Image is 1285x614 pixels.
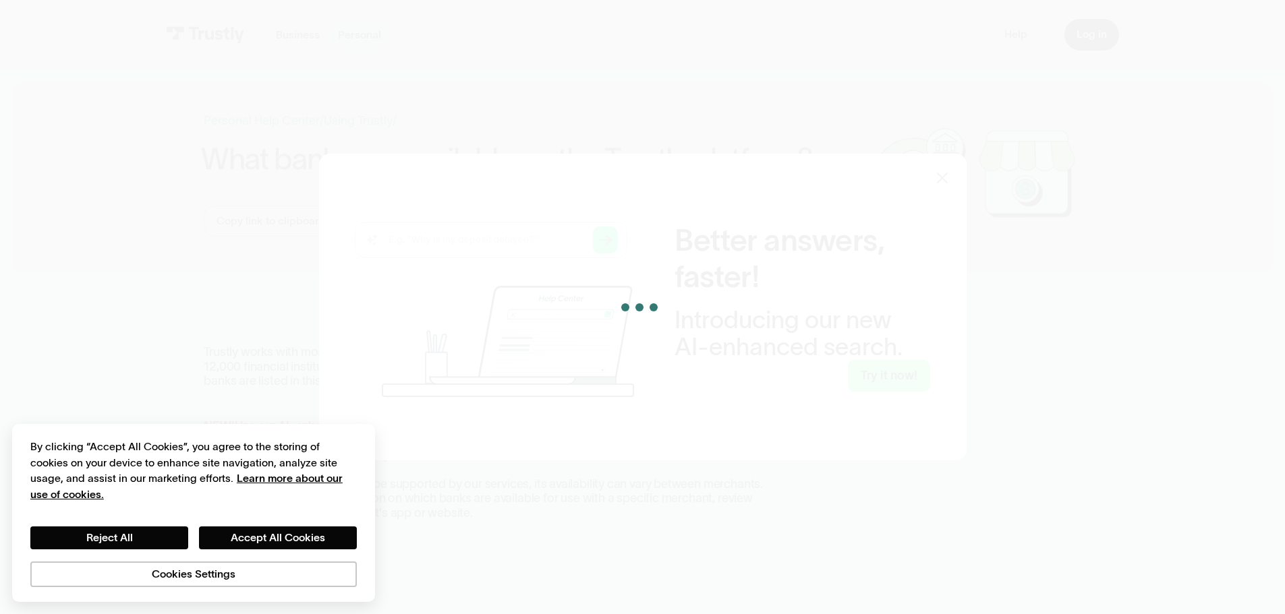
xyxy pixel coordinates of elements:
[30,526,188,549] button: Reject All
[30,439,357,502] div: By clicking “Accept All Cookies”, you agree to the storing of cookies on your device to enhance s...
[12,424,375,602] div: Cookie banner
[30,561,357,587] button: Cookies Settings
[30,439,357,586] div: Privacy
[199,526,357,549] button: Accept All Cookies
